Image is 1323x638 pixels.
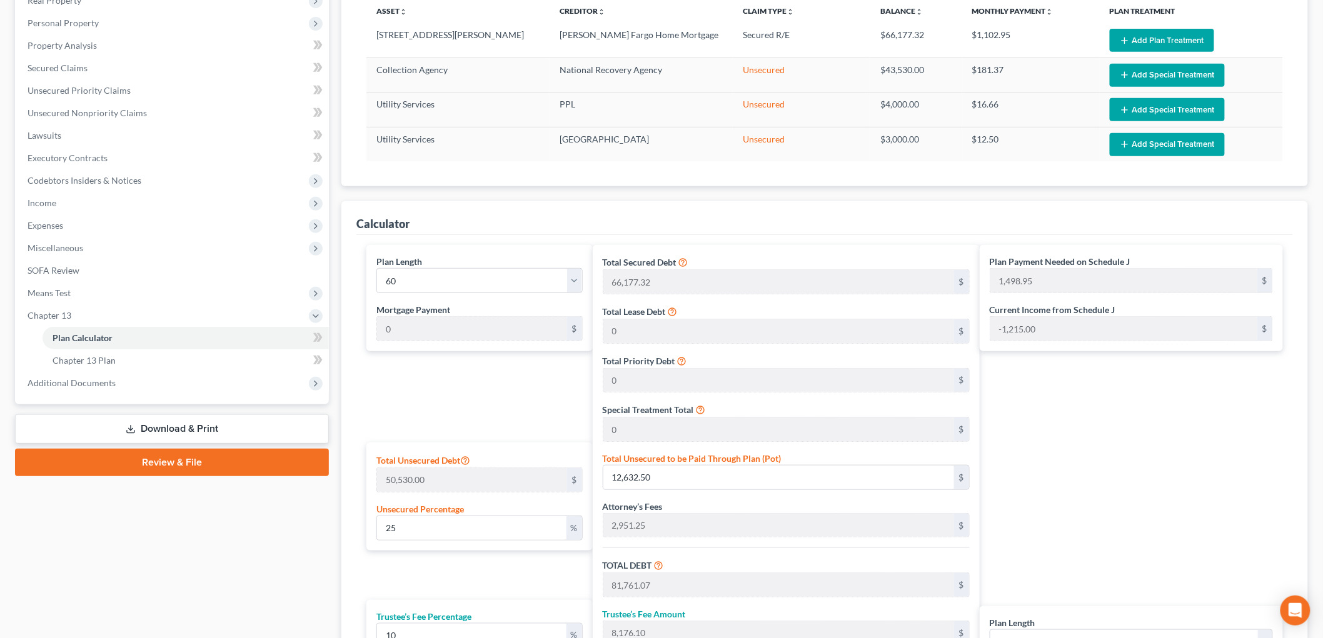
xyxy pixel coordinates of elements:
[28,130,61,141] span: Lawsuits
[603,354,675,367] label: Total Priority Debt
[1280,596,1310,626] div: Open Intercom Messenger
[603,319,954,343] input: 0.00
[28,220,63,231] span: Expenses
[28,107,147,118] span: Unsecured Nonpriority Claims
[733,24,870,58] td: Secured R/E
[954,573,969,597] div: $
[400,8,407,16] i: unfold_more
[990,303,1115,316] label: Current Income from Schedule J
[28,287,71,298] span: Means Test
[567,317,582,341] div: $
[15,414,329,444] a: Download & Print
[603,403,694,416] label: Special Treatment Total
[603,256,677,269] label: Total Secured Debt
[603,417,954,441] input: 0.00
[28,17,99,28] span: Personal Property
[954,319,969,343] div: $
[53,355,116,366] span: Chapter 13 Plan
[603,500,663,513] label: Attorney’s Fees
[377,317,567,341] input: 0.00
[28,377,116,388] span: Additional Documents
[962,58,1100,92] td: $181.37
[18,34,329,57] a: Property Analysis
[990,269,1257,292] input: 0.00
[870,127,962,162] td: $3,000.00
[743,6,794,16] a: Claim Typeunfold_more
[18,147,329,169] a: Executory Contracts
[366,92,550,127] td: Utility Services
[1110,29,1214,52] button: Add Plan Treatment
[603,607,686,621] label: Trustee’s Fee Amount
[566,516,582,540] div: %
[990,616,1035,629] label: Plan Length
[356,216,410,231] div: Calculator
[28,40,97,51] span: Property Analysis
[603,305,666,318] label: Total Lease Debt
[18,57,329,79] a: Secured Claims
[972,6,1054,16] a: Monthly Paymentunfold_more
[550,58,733,92] td: National Recovery Agency
[28,152,108,163] span: Executory Contracts
[43,349,329,372] a: Chapter 13 Plan
[787,8,794,16] i: unfold_more
[603,466,954,489] input: 0.00
[376,6,407,16] a: Assetunfold_more
[733,127,870,162] td: Unsecured
[15,449,329,476] a: Review & File
[550,24,733,58] td: [PERSON_NAME] Fargo Home Mortgage
[18,124,329,147] a: Lawsuits
[603,270,954,294] input: 0.00
[376,255,422,268] label: Plan Length
[366,58,550,92] td: Collection Agency
[1257,269,1272,292] div: $
[53,332,113,343] span: Plan Calculator
[962,127,1100,162] td: $12.50
[870,58,962,92] td: $43,530.00
[376,502,464,516] label: Unsecured Percentage
[18,79,329,102] a: Unsecured Priority Claims
[954,369,969,392] div: $
[376,610,471,623] label: Trustee’s Fee Percentage
[603,573,954,597] input: 0.00
[366,127,550,162] td: Utility Services
[376,452,470,467] label: Total Unsecured Debt
[28,175,141,186] span: Codebtors Insiders & Notices
[915,8,923,16] i: unfold_more
[28,265,79,276] span: SOFA Review
[377,516,566,540] input: 0.00
[733,92,870,127] td: Unsecured
[954,270,969,294] div: $
[1110,98,1225,121] button: Add Special Treatment
[1257,317,1272,341] div: $
[598,8,605,16] i: unfold_more
[954,466,969,489] div: $
[962,24,1100,58] td: $1,102.95
[603,559,652,572] label: TOTAL DEBT
[377,468,567,492] input: 0.00
[376,303,450,316] label: Mortgage Payment
[990,317,1257,341] input: 0.00
[28,85,131,96] span: Unsecured Priority Claims
[18,259,329,282] a: SOFA Review
[990,255,1130,268] label: Plan Payment Needed on Schedule J
[28,310,71,321] span: Chapter 13
[18,102,329,124] a: Unsecured Nonpriority Claims
[43,327,329,349] a: Plan Calculator
[550,127,733,162] td: [GEOGRAPHIC_DATA]
[603,514,954,537] input: 0.00
[880,6,923,16] a: Balanceunfold_more
[733,58,870,92] td: Unsecured
[28,197,56,208] span: Income
[567,468,582,492] div: $
[870,24,962,58] td: $66,177.32
[954,417,969,441] div: $
[550,92,733,127] td: PPL
[962,92,1100,127] td: $16.66
[28,242,83,253] span: Miscellaneous
[366,24,550,58] td: [STREET_ADDRESS][PERSON_NAME]
[603,369,954,392] input: 0.00
[560,6,605,16] a: Creditorunfold_more
[1046,8,1054,16] i: unfold_more
[1110,64,1225,87] button: Add Special Treatment
[603,452,782,465] label: Total Unsecured to be Paid Through Plan (Pot)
